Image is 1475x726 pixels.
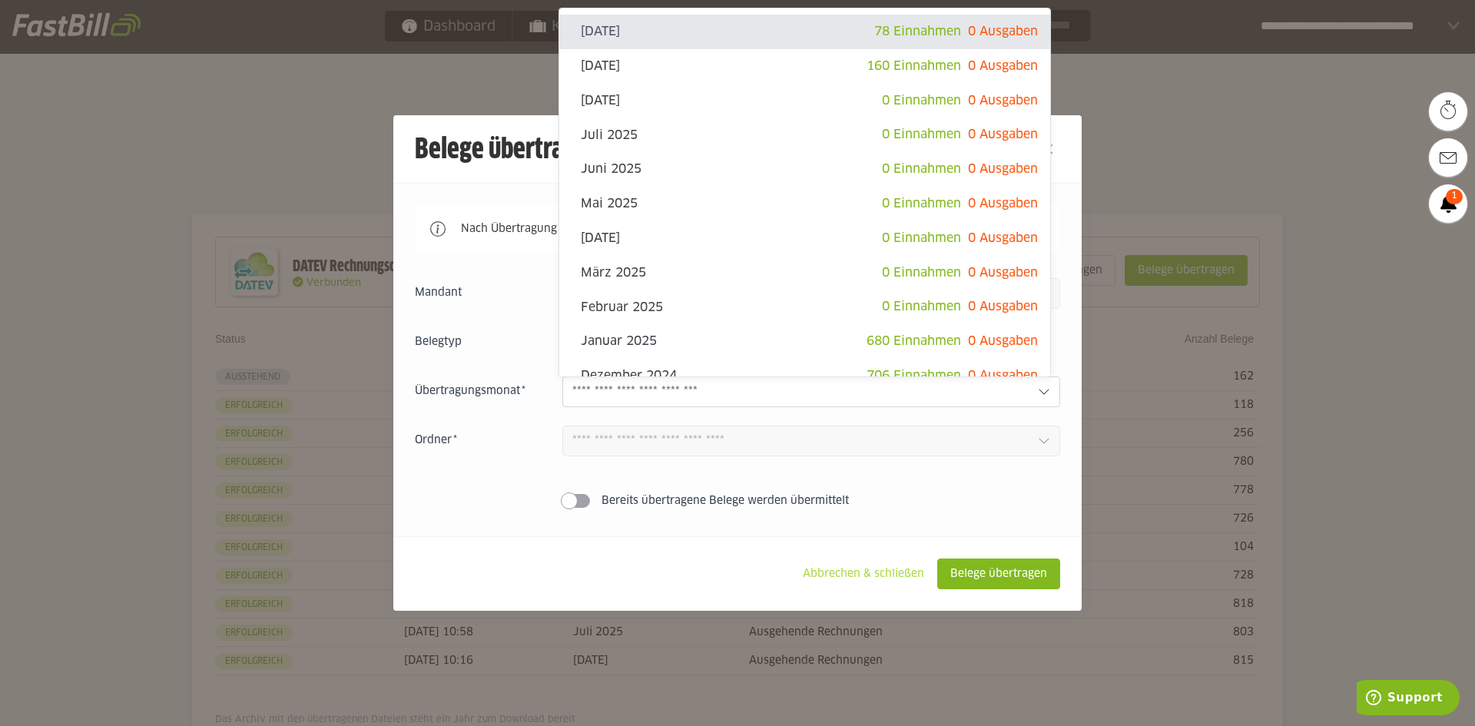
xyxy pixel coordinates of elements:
span: 0 Ausgaben [968,267,1038,279]
sl-button: Belege übertragen [937,559,1060,589]
span: 0 Ausgaben [968,335,1038,347]
span: 0 Ausgaben [968,128,1038,141]
sl-option: Mai 2025 [559,187,1050,221]
span: 160 Einnahmen [867,60,961,72]
sl-option: Juni 2025 [559,152,1050,187]
sl-option: [DATE] [559,221,1050,256]
span: 0 Einnahmen [882,94,961,107]
a: 1 [1429,184,1467,223]
sl-option: Dezember 2024 [559,359,1050,393]
span: 0 Einnahmen [882,197,961,210]
sl-button: Abbrechen & schließen [790,559,937,589]
span: 1 [1446,189,1463,204]
sl-option: [DATE] [559,15,1050,49]
span: 0 Ausgaben [968,370,1038,382]
span: 0 Ausgaben [968,94,1038,107]
sl-option: [DATE] [559,49,1050,84]
span: 0 Ausgaben [968,163,1038,175]
span: 0 Einnahmen [882,267,961,279]
span: 0 Einnahmen [882,163,961,175]
span: 0 Ausgaben [968,300,1038,313]
span: 0 Ausgaben [968,60,1038,72]
span: 0 Einnahmen [882,300,961,313]
iframe: Öffnet ein Widget, in dem Sie weitere Informationen finden [1357,680,1460,718]
sl-option: [DATE] [559,84,1050,118]
span: 706 Einnahmen [867,370,961,382]
span: 0 Einnahmen [882,232,961,244]
span: 0 Ausgaben [968,197,1038,210]
span: 0 Ausgaben [968,25,1038,38]
sl-option: Januar 2025 [559,324,1050,359]
span: 0 Einnahmen [882,128,961,141]
sl-switch: Bereits übertragene Belege werden übermittelt [415,493,1060,509]
sl-option: März 2025 [559,256,1050,290]
span: 0 Ausgaben [968,232,1038,244]
sl-option: Februar 2025 [559,290,1050,324]
sl-option: Juli 2025 [559,118,1050,152]
span: 680 Einnahmen [867,335,961,347]
span: 78 Einnahmen [874,25,961,38]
